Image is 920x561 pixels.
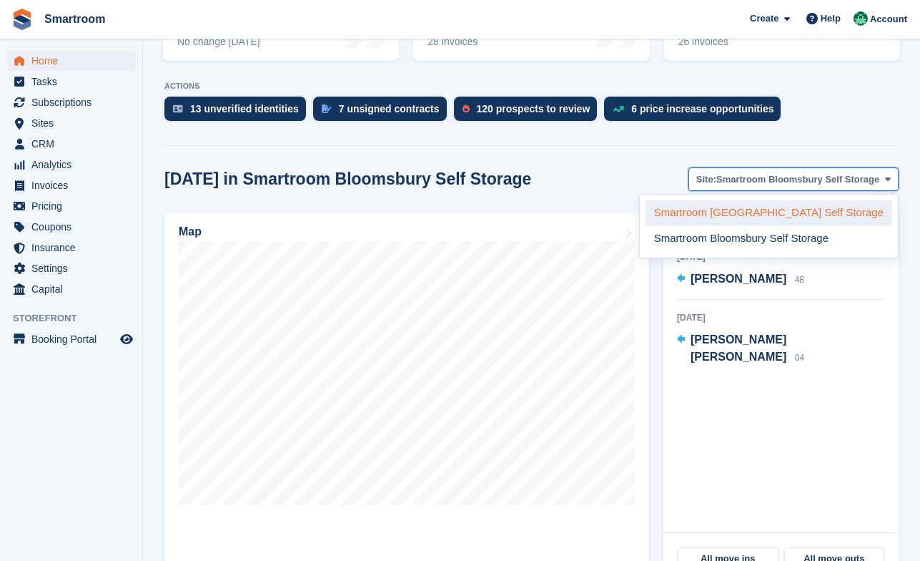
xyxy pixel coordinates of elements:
a: Preview store [118,331,135,348]
a: menu [7,279,135,299]
div: 26 invoices [678,36,781,48]
span: Analytics [31,155,117,175]
a: 7 unsigned contracts [313,97,454,128]
a: menu [7,134,135,154]
span: Storefront [13,311,142,326]
span: Site: [696,172,716,187]
div: 120 prospects to review [477,103,590,114]
a: menu [7,238,135,258]
a: menu [7,217,135,237]
div: 28 invoices [427,36,534,48]
button: Site: Smartroom Bloomsbury Self Storage [688,167,899,191]
span: Subscriptions [31,92,117,112]
span: 48 [795,275,804,285]
a: menu [7,113,135,133]
a: menu [7,175,135,195]
span: Settings [31,258,117,278]
span: Smartroom Bloomsbury Self Storage [716,172,879,187]
img: price_increase_opportunities-93ffe204e8149a01c8c9dc8f82e8f89637d9d84a8eef4429ea346261dce0b2c0.svg [613,106,624,112]
span: Sites [31,113,117,133]
div: No change [DATE] [177,36,260,48]
h2: Map [179,225,202,238]
span: Tasks [31,72,117,92]
a: menu [7,258,135,278]
img: contract_signature_icon-13c848040528278c33f63329250d36e43548de30e8caae1d1a13099fd9432cc5.svg [322,104,332,113]
a: menu [7,92,135,112]
img: stora-icon-8386f47178a22dfd0bd8f6a31ec36ba5ce8667c1dd55bd0f319d3a0aa187defe.svg [11,9,33,30]
a: Smartroom Bloomsbury Self Storage [646,226,892,252]
span: 04 [795,353,804,363]
a: 120 prospects to review [454,97,605,128]
span: Invoices [31,175,117,195]
span: Help [821,11,841,26]
span: [PERSON_NAME] [691,273,786,285]
a: menu [7,196,135,216]
span: [PERSON_NAME] [PERSON_NAME] [691,333,786,363]
a: [PERSON_NAME] [PERSON_NAME] 04 [677,331,885,367]
span: CRM [31,134,117,154]
div: 7 unsigned contracts [339,103,440,114]
div: 13 unverified identities [190,103,299,114]
div: 6 price increase opportunities [631,103,773,114]
h2: [DATE] in Smartroom Bloomsbury Self Storage [164,170,531,189]
span: Coupons [31,217,117,237]
a: [PERSON_NAME] 48 [677,270,804,289]
a: 13 unverified identities [164,97,313,128]
a: menu [7,72,135,92]
img: Jacob Gabriel [854,11,868,26]
span: Insurance [31,238,117,258]
a: menu [7,155,135,175]
span: Account [870,12,907,26]
span: Home [31,51,117,71]
span: Create [750,11,778,26]
p: ACTIONS [164,82,899,91]
a: Smartroom [GEOGRAPHIC_DATA] Self Storage [646,200,892,226]
span: Booking Portal [31,329,117,349]
img: prospect-51fa495bee0391a8d652442698ab0144808aea92771e9ea1ae160a38d050c398.svg [463,104,470,113]
a: 6 price increase opportunities [604,97,788,128]
div: [DATE] [677,311,885,324]
a: Smartroom [39,7,111,31]
a: menu [7,51,135,71]
a: menu [7,329,135,349]
img: verify_identity-adf6edd0f0f0b5bbfe63781bf79b02c33cf7c696d77639b501bdc392416b5a36.svg [173,104,183,113]
span: Pricing [31,196,117,216]
span: Capital [31,279,117,299]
